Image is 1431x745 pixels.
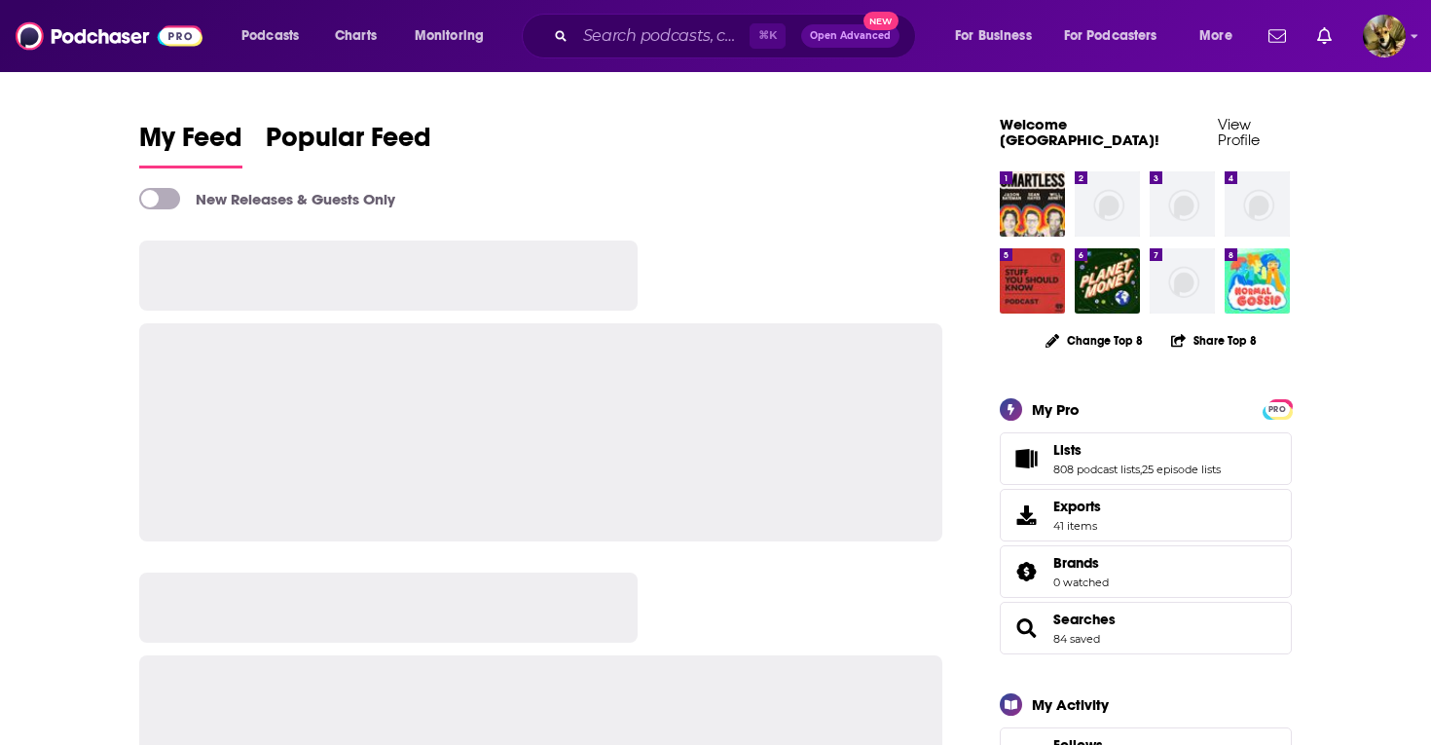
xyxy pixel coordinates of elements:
span: Searches [1000,602,1292,654]
button: open menu [401,20,509,52]
a: My Feed [139,121,242,168]
a: Brands [1053,554,1109,572]
a: Welcome [GEOGRAPHIC_DATA]! [1000,115,1159,149]
span: Podcasts [241,22,299,50]
span: For Business [955,22,1032,50]
button: Share Top 8 [1170,321,1258,359]
span: 41 items [1053,519,1101,533]
img: missing-image.png [1150,171,1215,237]
div: Search podcasts, credits, & more... [540,14,935,58]
a: 25 episode lists [1142,463,1221,476]
span: Logged in as SydneyDemo [1363,15,1406,57]
img: missing-image.png [1075,171,1140,237]
button: Open AdvancedNew [801,24,899,48]
button: open menu [1051,20,1186,52]
span: Lists [1053,441,1082,459]
span: New [863,12,899,30]
span: , [1140,463,1142,476]
img: Stuff You Should Know [1000,248,1065,314]
input: Search podcasts, credits, & more... [575,20,750,52]
span: For Podcasters [1064,22,1157,50]
a: Lists [1007,445,1046,472]
a: Searches [1053,611,1116,628]
a: PRO [1266,400,1289,415]
button: open menu [228,20,324,52]
span: My Feed [139,121,242,166]
span: Exports [1053,498,1101,515]
a: 0 watched [1053,576,1109,589]
button: Change Top 8 [1034,328,1155,353]
div: My Pro [1032,400,1080,419]
span: Exports [1007,502,1046,529]
a: Charts [322,20,388,52]
a: 84 saved [1053,632,1100,646]
img: Normal Gossip [1225,248,1290,314]
span: Popular Feed [266,121,431,166]
span: Monitoring [415,22,484,50]
a: Show notifications dropdown [1261,19,1294,53]
span: ⌘ K [750,23,786,49]
a: View Profile [1218,115,1260,149]
span: Lists [1000,432,1292,485]
span: Charts [335,22,377,50]
img: missing-image.png [1150,248,1215,314]
span: Brands [1000,545,1292,598]
a: Searches [1007,615,1046,642]
span: More [1199,22,1232,50]
a: Brands [1007,558,1046,585]
img: missing-image.png [1225,171,1290,237]
button: open menu [941,20,1056,52]
div: My Activity [1032,695,1109,714]
a: Popular Feed [266,121,431,168]
img: User Profile [1363,15,1406,57]
a: 808 podcast lists [1053,463,1140,476]
a: New Releases & Guests Only [139,188,395,209]
img: Planet Money [1075,248,1140,314]
img: Podchaser - Follow, Share and Rate Podcasts [16,18,202,55]
button: Show profile menu [1363,15,1406,57]
img: SmartLess [1000,171,1065,237]
a: Lists [1053,441,1221,459]
span: PRO [1266,402,1289,417]
a: Exports [1000,489,1292,541]
span: Open Advanced [810,31,891,41]
a: Show notifications dropdown [1309,19,1339,53]
button: open menu [1186,20,1257,52]
span: Brands [1053,554,1099,572]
